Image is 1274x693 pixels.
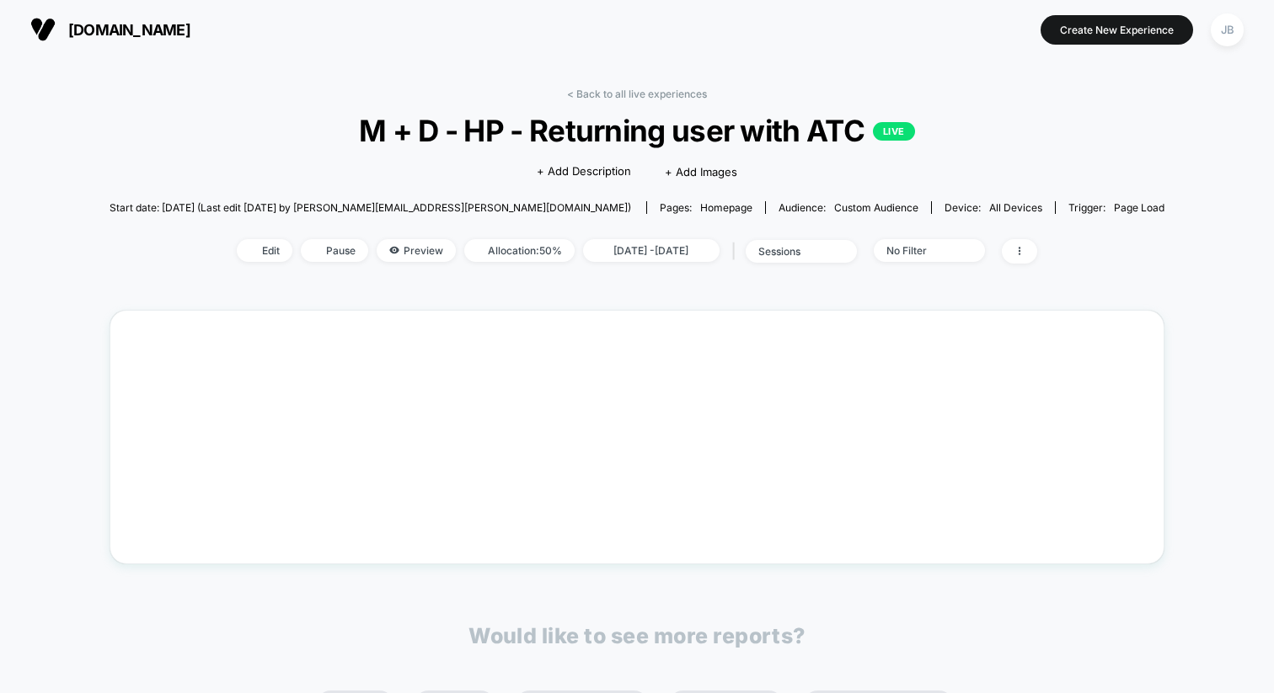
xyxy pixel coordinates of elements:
[1114,201,1164,214] span: Page Load
[989,201,1042,214] span: all devices
[583,239,720,262] span: [DATE] - [DATE]
[1041,15,1193,45] button: Create New Experience
[377,239,456,262] span: Preview
[665,165,737,179] span: + Add Images
[567,88,707,100] a: < Back to all live experiences
[758,245,826,258] div: sessions
[110,201,631,214] span: Start date: [DATE] (Last edit [DATE] by [PERSON_NAME][EMAIL_ADDRESS][PERSON_NAME][DOMAIN_NAME])
[25,16,195,43] button: [DOMAIN_NAME]
[464,239,575,262] span: Allocation: 50%
[779,201,918,214] div: Audience:
[68,21,190,39] span: [DOMAIN_NAME]
[163,113,1111,148] span: M + D - HP - Returning user with ATC
[237,239,292,262] span: Edit
[728,239,746,264] span: |
[537,163,631,180] span: + Add Description
[834,201,918,214] span: Custom Audience
[700,201,752,214] span: homepage
[468,623,806,648] p: Would like to see more reports?
[873,122,915,141] p: LIVE
[886,244,954,257] div: No Filter
[660,201,752,214] div: Pages:
[1206,13,1249,47] button: JB
[301,239,368,262] span: Pause
[1211,13,1244,46] div: JB
[30,17,56,42] img: Visually logo
[931,201,1055,214] span: Device:
[1068,201,1164,214] div: Trigger:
